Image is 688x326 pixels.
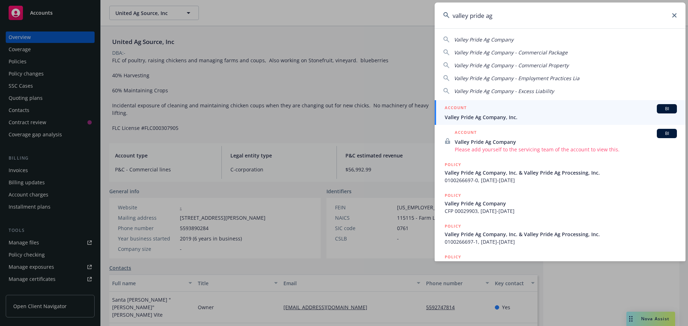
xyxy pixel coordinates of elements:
[435,3,685,28] input: Search...
[445,192,461,199] h5: POLICY
[445,176,677,184] span: 0100266697-0, [DATE]-[DATE]
[445,253,461,261] h5: POLICY
[454,88,554,94] span: Valley Pride Ag Company - Excess Liability
[445,223,461,230] h5: POLICY
[445,104,467,113] h5: ACCOUNT
[454,75,579,82] span: Valley Pride Ag Company - Employment Practices Lia
[455,146,677,153] span: Please add yourself to the servicing team of the account to view this.
[445,113,677,121] span: Valley Pride Ag Company, Inc.
[435,188,685,219] a: POLICYValley Pride Ag CompanyCFP 00029903, [DATE]-[DATE]
[435,100,685,125] a: ACCOUNTBIValley Pride Ag Company, Inc.
[435,249,685,280] a: POLICY
[454,62,569,69] span: Valley Pride Ag Company - Commercial Property
[455,138,677,146] span: Valley Pride Ag Company
[445,207,677,215] span: CFP 00029903, [DATE]-[DATE]
[445,238,677,245] span: 0100266697-1, [DATE]-[DATE]
[435,219,685,249] a: POLICYValley Pride Ag Company, Inc. & Valley Pride Ag Processing, Inc.0100266697-1, [DATE]-[DATE]
[454,36,513,43] span: Valley Pride Ag Company
[445,230,677,238] span: Valley Pride Ag Company, Inc. & Valley Pride Ag Processing, Inc.
[445,161,461,168] h5: POLICY
[435,157,685,188] a: POLICYValley Pride Ag Company, Inc. & Valley Pride Ag Processing, Inc.0100266697-0, [DATE]-[DATE]
[454,49,568,56] span: Valley Pride Ag Company - Commercial Package
[445,169,677,176] span: Valley Pride Ag Company, Inc. & Valley Pride Ag Processing, Inc.
[660,106,674,112] span: BI
[455,129,477,137] h5: ACCOUNT
[660,130,674,137] span: BI
[445,200,677,207] span: Valley Pride Ag Company
[435,125,685,157] a: ACCOUNTBIValley Pride Ag CompanyPlease add yourself to the servicing team of the account to view ...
